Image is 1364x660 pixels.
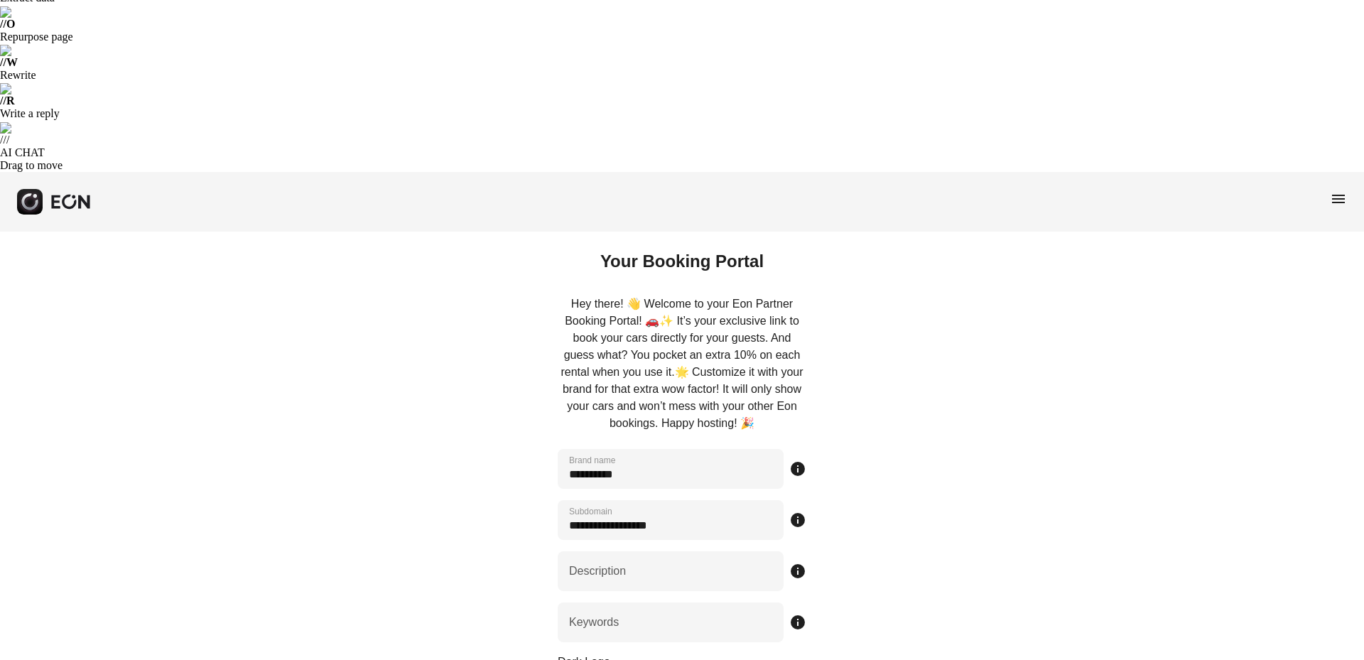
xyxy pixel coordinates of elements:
[569,506,612,517] label: Subdomain
[789,614,806,631] span: info
[600,250,764,273] h2: Your Booking Portal
[569,455,615,466] label: Brand name
[789,512,806,529] span: info
[789,460,806,477] span: info
[789,563,806,580] span: info
[569,614,619,631] label: Keywords
[569,563,626,580] label: Description
[558,296,806,432] p: Hey there! 👋 Welcome to your Eon Partner Booking Portal! 🚗✨ It’s your exclusive link to book your...
[1330,190,1347,207] span: menu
